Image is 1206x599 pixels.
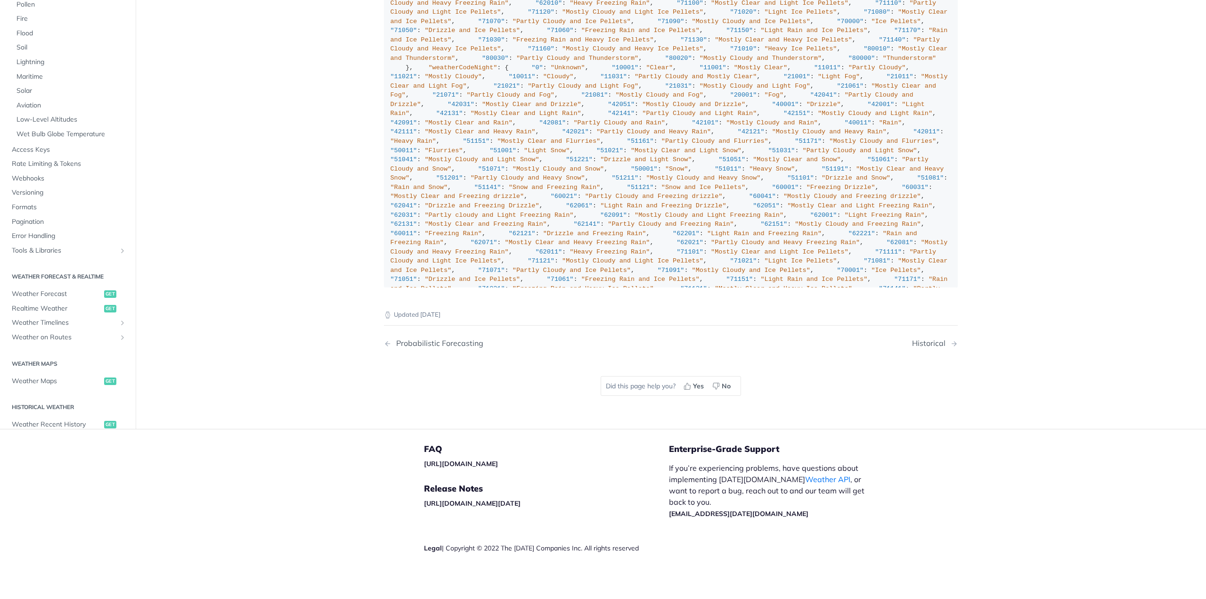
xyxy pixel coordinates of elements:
[12,41,129,55] a: Soil
[646,64,673,71] span: "Clear"
[581,27,700,34] span: "Freezing Rain and Ice Pellets"
[562,8,703,16] span: "Mostly Cloudy and Light Ice Pellets"
[596,147,623,154] span: "51021"
[516,55,638,62] span: "Partly Cloudy and Thunderstorm"
[807,184,875,191] span: "Freezing Drizzle"
[424,221,546,228] span: "Mostly Clear and Freezing Rain"
[424,443,669,455] h5: FAQ
[7,186,129,200] a: Versioning
[822,165,848,172] span: "51191"
[570,248,650,255] span: "Heavy Freezing Rain"
[528,8,554,16] span: "71120"
[12,84,129,98] a: Solar
[711,248,848,255] span: "Mostly Clear and Light Ice Pellets"
[12,55,129,69] a: Lightning
[391,128,417,135] span: "42111"
[573,119,665,126] span: "Partly Cloudy and Rain"
[528,82,638,90] span: "Partly Cloudy and Light Fog"
[391,91,917,108] span: "Partly Cloudy and Drizzle"
[627,184,654,191] span: "51121"
[104,305,116,312] span: get
[692,119,719,126] span: "42101"
[104,377,116,385] span: get
[12,113,129,127] a: Low-Level Altitudes
[12,319,116,328] span: Weather Timelines
[665,55,692,62] span: "80020"
[16,101,126,110] span: Aviation
[7,244,129,258] a: Tools & LibrariesShow subpages for Tools & Libraries
[600,156,692,163] span: "Drizzle and Light Snow"
[765,8,837,16] span: "Light Ice Pellets"
[7,374,129,388] a: Weather Mapsget
[814,64,841,71] span: "11011"
[566,202,593,209] span: "62061"
[12,420,102,429] span: Weather Recent History
[772,101,799,108] span: "40001"
[7,403,129,412] h2: Historical Weather
[391,8,952,25] span: "Mostly Clear and Ice Pellets"
[715,285,852,292] span: "Mostly Clear and Heavy Ice Pellets"
[391,27,417,34] span: "71050"
[497,138,600,145] span: "Mostly Clear and Flurries"
[753,202,780,209] span: "62051"
[424,460,498,468] a: [URL][DOMAIN_NAME]
[391,73,417,80] span: "11021"
[661,138,768,145] span: "Partly Cloudy and Flurries"
[680,36,707,43] span: "71130"
[12,174,126,183] span: Webhooks
[12,246,116,255] span: Tools & Libraries
[391,156,417,163] span: "51041"
[760,27,867,34] span: "Light Rain and Ice Pellets"
[12,203,126,212] span: Formats
[700,82,810,90] span: "Mostly Cloudy and Light Fog"
[513,165,604,172] span: "Mostly Cloudy and Snow"
[715,165,742,172] span: "51011"
[642,110,757,117] span: "Partly Cloudy and Light Rain"
[471,239,497,246] span: "62071"
[16,29,126,38] span: Flood
[384,310,958,320] p: Updated [DATE]
[700,64,726,71] span: "11001"
[864,45,890,52] span: "80010"
[12,333,116,342] span: Weather on Routes
[12,217,126,227] span: Pagination
[391,221,417,228] span: "62131"
[709,379,736,393] button: No
[12,189,126,198] span: Versioning
[726,119,818,126] span: "Mostly Cloudy and Rain"
[12,377,102,386] span: Weather Maps
[509,230,536,237] span: "62121"
[119,247,126,254] button: Show subpages for Tools & Libraries
[16,43,126,53] span: Soil
[783,73,810,80] span: "21001"
[424,147,463,154] span: "Flurries"
[505,239,650,246] span: "Mostly Clear and Heavy Freezing Rain"
[608,221,733,228] span: "Partly Cloudy and Freezing Rain"
[12,98,129,113] a: Aviation
[581,91,608,98] span: "21081"
[795,138,822,145] span: "51171"
[871,18,921,25] span: "Ice Pellets"
[391,257,952,274] span: "Mostly Clear and Ice Pellets"
[424,499,521,508] a: [URL][DOMAIN_NAME][DATE]
[864,257,890,264] span: "71081"
[707,230,822,237] span: "Light Rain and Freezing Rain"
[7,316,129,330] a: Weather TimelinesShow subpages for Weather Timelines
[658,18,684,25] span: "71090"
[535,248,562,255] span: "62011"
[783,110,810,117] span: "42151"
[749,165,795,172] span: "Heavy Snow"
[680,379,709,393] button: Yes
[547,27,574,34] span: "71060"
[119,334,126,341] button: Show subpages for Weather on Routes
[829,138,936,145] span: "Mostly Cloudy and Flurries"
[391,339,483,348] div: Probabilistic Forecasting
[912,339,958,348] a: Next Page: Historical
[845,212,925,219] span: "Light Freezing Rain"
[611,174,638,181] span: "51211"
[676,248,703,255] span: "71101"
[730,91,757,98] span: "20001"
[474,184,501,191] span: "51141"
[573,221,600,228] span: "62141"
[509,184,600,191] span: "Snow and Freezing Rain"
